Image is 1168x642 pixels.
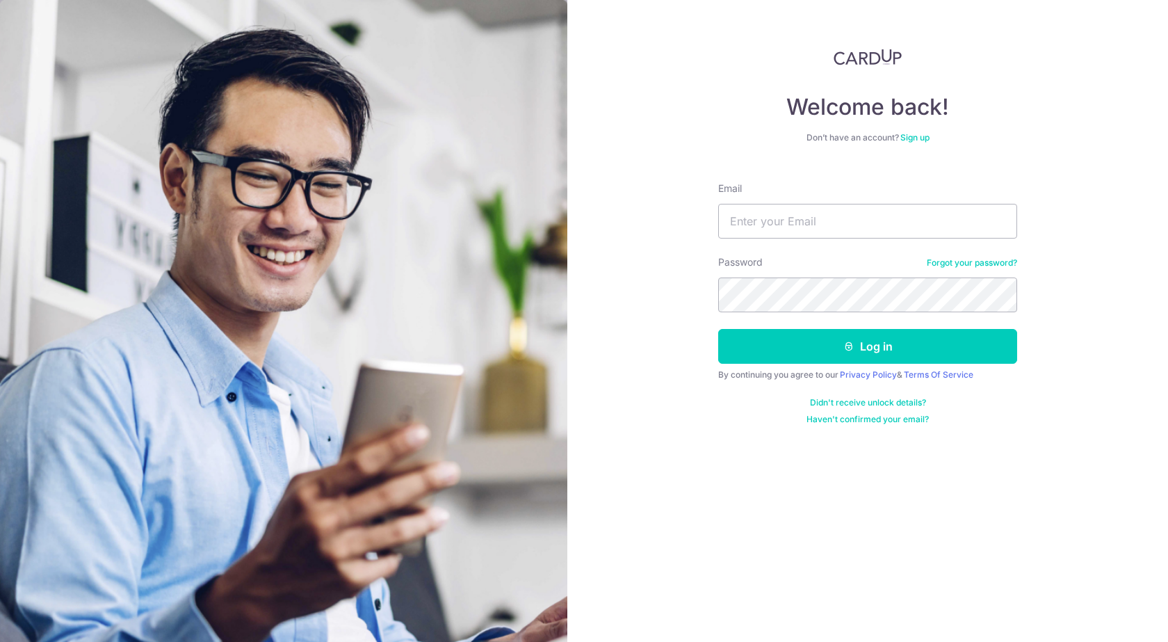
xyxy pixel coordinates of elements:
a: Haven't confirmed your email? [806,414,929,425]
input: Enter your Email [718,204,1017,239]
a: Terms Of Service [904,369,973,380]
div: By continuing you agree to our & [718,369,1017,380]
a: Didn't receive unlock details? [810,397,926,408]
h4: Welcome back! [718,93,1017,121]
label: Email [718,182,742,195]
label: Password [718,255,763,269]
a: Sign up [900,132,930,143]
a: Forgot your password? [927,257,1017,268]
img: CardUp Logo [834,49,902,65]
div: Don’t have an account? [718,132,1017,143]
a: Privacy Policy [840,369,897,380]
button: Log in [718,329,1017,364]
